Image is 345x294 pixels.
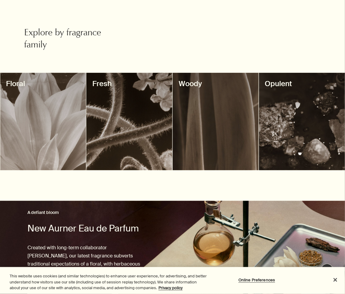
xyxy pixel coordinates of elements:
p: Created with long-term collaborator [PERSON_NAME], our latest fragrance subverts traditional expe... [27,244,145,285]
h3: Floral [6,79,80,89]
div: This website uses cookies (and similar technologies) to enhance user experience, for advertising,... [10,273,207,291]
button: Online Preferences, Opens the preference center dialog [238,274,276,286]
a: decorativeFresh [86,73,172,170]
h3: Opulent [265,79,339,89]
a: More information about your privacy, opens in a new tab [158,285,183,290]
h3: Woody [179,79,253,89]
button: Live Assistance [321,264,333,276]
button: Close [329,273,342,286]
h2: New Aurner Eau de Parfum [27,222,145,234]
a: decorativeOpulent [259,73,345,170]
a: decorativeFloral [0,73,86,170]
h2: Explore by fragrance family [24,27,123,52]
a: decorativeWoody [173,73,259,170]
h3: Fresh [92,79,166,89]
h3: A defiant bloom [27,209,145,216]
